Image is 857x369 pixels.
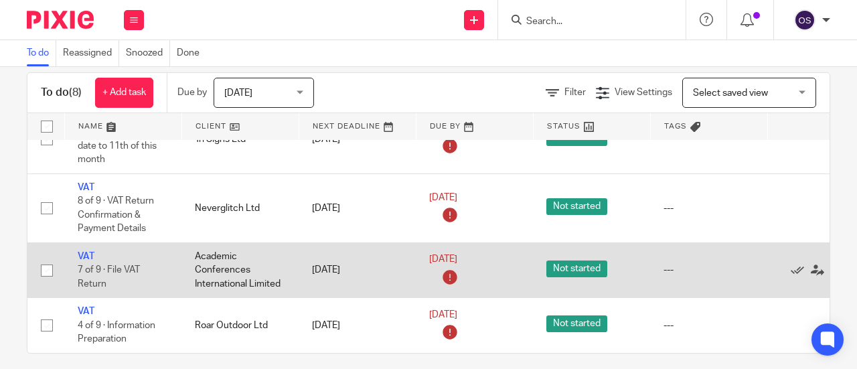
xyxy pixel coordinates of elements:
[41,86,82,100] h1: To do
[224,88,252,98] span: [DATE]
[78,321,155,344] span: 4 of 9 · Information Preparation
[95,78,153,108] a: + Add task
[664,123,687,130] span: Tags
[299,242,416,297] td: [DATE]
[525,16,645,28] input: Search
[177,86,207,99] p: Due by
[664,202,754,215] div: ---
[69,87,82,98] span: (8)
[564,88,586,97] span: Filter
[126,40,170,66] a: Snoozed
[177,40,206,66] a: Done
[299,298,416,353] td: [DATE]
[664,319,754,332] div: ---
[63,40,119,66] a: Reassigned
[78,252,94,261] a: VAT
[299,173,416,242] td: [DATE]
[78,265,140,289] span: 7 of 9 · File VAT Return
[664,263,754,277] div: ---
[27,40,56,66] a: To do
[78,196,154,233] span: 8 of 9 · VAT Return Confirmation & Payment Details
[429,193,457,202] span: [DATE]
[78,127,160,164] span: 1 of 9 · Change Task date to 11th of this month
[181,242,299,297] td: Academic Conferences International Limited
[791,263,811,277] a: Mark as done
[546,198,607,215] span: Not started
[429,255,457,265] span: [DATE]
[181,173,299,242] td: Neverglitch Ltd
[78,183,94,192] a: VAT
[78,307,94,316] a: VAT
[546,315,607,332] span: Not started
[546,261,607,277] span: Not started
[794,9,815,31] img: svg%3E
[27,11,94,29] img: Pixie
[693,88,768,98] span: Select saved view
[181,298,299,353] td: Roar Outdoor Ltd
[429,310,457,319] span: [DATE]
[615,88,672,97] span: View Settings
